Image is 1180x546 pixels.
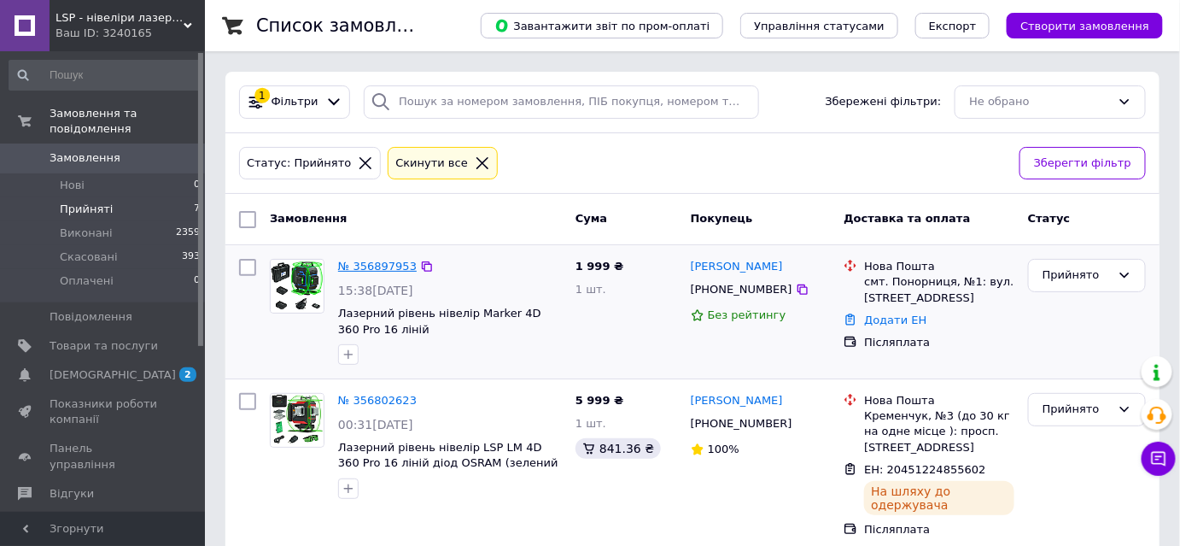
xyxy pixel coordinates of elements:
div: Кременчук, №3 (до 30 кг на одне місце ): просп. [STREET_ADDRESS] [864,408,1014,455]
span: 2 [179,367,196,382]
span: 1 шт. [575,283,606,296]
span: Відгуки [50,486,94,502]
span: Панель управління [50,441,158,472]
span: LSP - нівеліри лазерні, ротаційні, оптичні [55,10,184,26]
span: Зберегти фільтр [1034,155,1131,173]
span: Завантажити звіт по пром-оплаті [494,18,710,33]
span: 1 шт. [575,417,606,430]
span: Експорт [929,20,977,32]
button: Управління статусами [740,13,898,38]
input: Пошук за номером замовлення, ПІБ покупця, номером телефону, Email, номером накладної [364,85,759,119]
div: Нова Пошта [864,259,1014,274]
span: 0 [194,273,200,289]
div: Прийнято [1043,401,1111,419]
img: Фото товару [271,394,324,446]
span: Фільтри [272,94,318,110]
button: Створити замовлення [1007,13,1163,38]
span: Виконані [60,226,113,241]
div: [PHONE_NUMBER] [687,279,796,301]
span: 1 999 ₴ [575,260,623,273]
span: 0 [194,178,200,193]
span: Оплачені [60,273,114,289]
span: 393 [182,250,200,265]
a: [PERSON_NAME] [691,259,783,275]
a: Фото товару [270,393,324,448]
button: Експорт [915,13,990,38]
span: 5 999 ₴ [575,394,623,407]
a: Додати ЕН [864,314,926,326]
div: Післяплата [864,522,1014,537]
span: Скасовані [60,250,118,265]
div: Ваш ID: 3240165 [55,26,205,41]
a: [PERSON_NAME] [691,393,783,409]
span: 7 [194,202,200,217]
span: 15:38[DATE] [338,284,413,297]
button: Зберегти фільтр [1019,147,1146,180]
span: 00:31[DATE] [338,418,413,432]
span: Замовлення [270,212,347,225]
span: Товари та послуги [50,338,158,354]
div: Cкинути все [392,155,471,173]
button: Чат з покупцем [1142,442,1176,476]
a: Лазерний рівень нівелір Marker 4D 360 Pro 16 ліній [338,307,541,336]
h1: Список замовлень [256,15,429,36]
span: Покупець [691,212,753,225]
input: Пошук [9,60,202,91]
img: Фото товару [271,260,324,313]
a: Створити замовлення [990,19,1163,32]
span: Cума [575,212,607,225]
div: 841.36 ₴ [575,438,661,459]
span: [DEMOGRAPHIC_DATA] [50,367,176,383]
span: Показники роботи компанії [50,396,158,427]
span: Доставка та оплата [844,212,970,225]
a: № 356897953 [338,260,417,273]
div: Нова Пошта [864,393,1014,408]
button: Завантажити звіт по пром-оплаті [481,13,723,38]
div: Післяплата [864,335,1014,350]
div: На шляху до одержувача [864,481,1014,515]
span: Замовлення [50,150,120,166]
span: Без рейтингу [708,308,786,321]
a: № 356802623 [338,394,417,407]
div: [PHONE_NUMBER] [687,413,796,435]
span: Статус [1028,212,1071,225]
div: 1 [254,88,270,103]
span: Прийняті [60,202,113,217]
span: Замовлення та повідомлення [50,106,205,137]
a: Лазерний рівень нівелір LSP LM 4D 360 Pro 16 ліній діод OSRAM (зелений промінь) [338,441,558,485]
div: Прийнято [1043,267,1111,285]
a: Фото товару [270,259,324,314]
div: смт. Понорниця, №1: вул. [STREET_ADDRESS] [864,274,1014,305]
span: 2359 [176,226,200,241]
span: ЕН: 20451224855602 [864,463,985,476]
span: Нові [60,178,85,193]
span: 100% [708,443,739,455]
span: Збережені фільтри: [826,94,942,110]
span: Створити замовлення [1020,20,1149,32]
span: Повідомлення [50,309,132,325]
div: Не обрано [969,93,1111,111]
span: Управління статусами [754,20,885,32]
div: Статус: Прийнято [243,155,354,173]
